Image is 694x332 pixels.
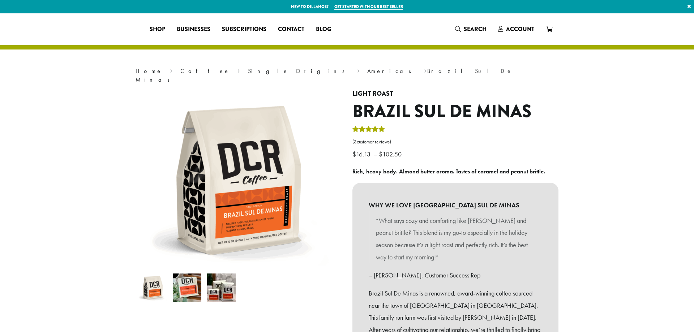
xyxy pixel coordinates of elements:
[352,101,558,122] h1: Brazil Sul De Minas
[367,67,416,75] a: Americas
[170,64,172,76] span: ›
[136,67,162,75] a: Home
[316,25,331,34] span: Blog
[334,4,403,10] a: Get started with our best seller
[352,150,372,158] bdi: 16.13
[464,25,487,33] span: Search
[148,90,329,271] img: Brazil Sul De Minas
[352,138,558,146] a: (3customer reviews)
[449,23,492,35] a: Search
[144,23,171,35] a: Shop
[506,25,534,33] span: Account
[352,168,545,175] b: Rich, heavy body. Almond butter aroma. Tastes of caramel and peanut brittle.
[352,90,558,98] h4: Light Roast
[379,150,382,158] span: $
[379,150,403,158] bdi: 102.50
[354,139,357,145] span: 3
[352,125,385,136] div: Rated 5.00 out of 5
[222,25,266,34] span: Subscriptions
[369,269,542,281] p: – [PERSON_NAME], Customer Success Rep
[376,215,535,263] p: “What says cozy and comforting like [PERSON_NAME] and peanut brittle? This blend is my go-to espe...
[173,273,201,302] img: Brazil Sul De Minas - Image 2
[352,150,356,158] span: $
[357,64,360,76] span: ›
[369,199,542,211] b: WHY WE LOVE [GEOGRAPHIC_DATA] SUL DE MINAS
[424,64,427,76] span: ›
[374,150,377,158] span: –
[278,25,304,34] span: Contact
[177,25,210,34] span: Businesses
[138,273,167,302] img: Brazil Sul De Minas
[248,67,350,75] a: Single Origins
[150,25,165,34] span: Shop
[237,64,240,76] span: ›
[136,67,558,84] nav: Breadcrumb
[180,67,230,75] a: Coffee
[207,273,236,302] img: Brazil Sul De Minas - Image 3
